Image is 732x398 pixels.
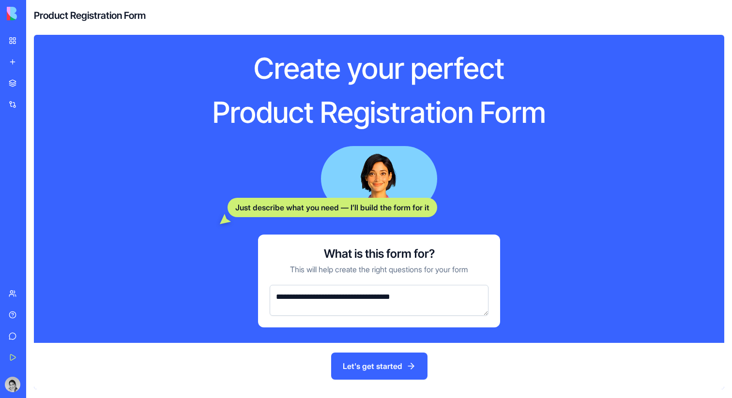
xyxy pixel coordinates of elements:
[193,50,565,87] h1: Create your perfect
[228,198,437,217] div: Just describe what you need — I’ll build the form for it
[5,377,20,392] img: ACg8ocKD4bzAdaUvb3LJs9GaWQLFrwc9nwTM21_tkAq2ym83rhOSOFmZEA=s96-c
[7,7,67,20] img: logo
[193,94,565,131] h1: Product Registration Form
[290,264,468,275] p: This will help create the right questions for your form
[324,246,435,262] h3: What is this form for?
[34,9,146,22] h4: Product Registration Form
[331,353,427,380] button: Let's get started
